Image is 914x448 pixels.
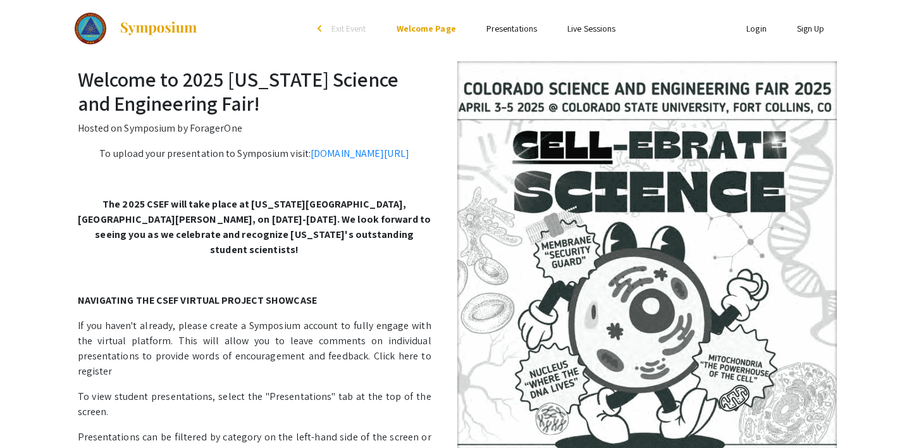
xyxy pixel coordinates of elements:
[797,23,825,34] a: Sign Up
[78,294,317,307] strong: NAVIGATING THE CSEF VIRTUAL PROJECT SHOWCASE
[311,147,409,160] a: [DOMAIN_NAME][URL]
[78,197,431,256] strong: The 2025 CSEF will take place at [US_STATE][GEOGRAPHIC_DATA], [GEOGRAPHIC_DATA][PERSON_NAME], on ...
[75,13,107,44] img: 2025 Colorado Science and Engineering Fair
[9,391,54,439] iframe: Chat
[746,23,767,34] a: Login
[318,25,325,32] div: arrow_back_ios
[567,23,615,34] a: Live Sessions
[78,67,837,116] h2: Welcome to 2025 [US_STATE] Science and Engineering Fair!
[119,21,198,36] img: Symposium by ForagerOne
[75,13,199,44] a: 2025 Colorado Science and Engineering Fair
[78,121,837,136] p: Hosted on Symposium by ForagerOne
[78,389,837,420] p: To view student presentations, select the "Presentations" tab at the top of the screen.
[397,23,456,34] a: Welcome Page
[78,318,837,379] p: If you haven't already, please create a Symposium account to fully engage with the virtual platfo...
[78,146,837,161] p: To upload your presentation to Symposium visit:
[486,23,537,34] a: Presentations
[331,23,366,34] span: Exit Event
